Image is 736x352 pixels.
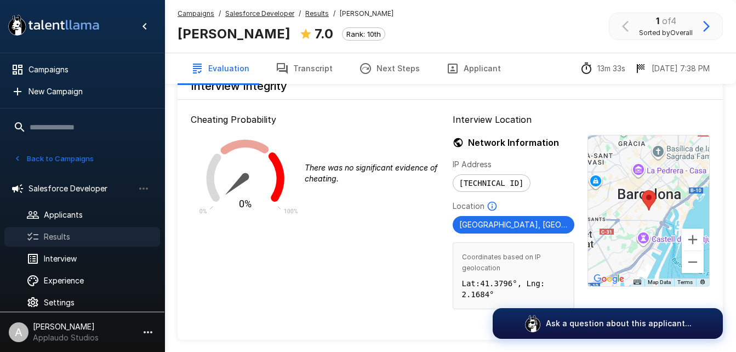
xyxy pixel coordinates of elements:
span: Sorted by Overall [639,27,693,38]
button: Ask a question about this applicant... [493,308,723,339]
div: The time between starting and completing the interview [580,62,625,75]
p: Cheating Probability [191,113,448,126]
u: Results [305,9,329,18]
b: 1 [656,15,659,26]
span: / [333,8,335,19]
button: Applicant [433,53,514,84]
span: Coordinates based on IP geolocation [462,252,566,274]
i: There was no significant evidence of cheating. [305,163,437,183]
p: Interview Location [453,113,710,126]
u: Campaigns [178,9,214,18]
text: 100% [284,208,298,214]
a: Open this area in Google Maps (opens a new window) [591,272,627,286]
img: logo_glasses@2x.png [524,315,541,332]
b: [PERSON_NAME] [178,26,290,42]
span: / [299,8,301,19]
span: [PERSON_NAME] [340,8,393,19]
span: [GEOGRAPHIC_DATA], [GEOGRAPHIC_DATA] ES [453,220,575,229]
p: Ask a question about this applicant... [546,318,692,329]
button: Evaluation [178,53,263,84]
button: Zoom out [682,251,704,273]
span: [TECHNICAL_ID] [453,179,530,188]
div: The date and time when the interview was completed [634,62,710,75]
text: 0% [199,208,207,214]
b: 7.0 [315,26,333,42]
a: Report errors in the road map or imagery to Google [699,279,706,285]
p: Location [453,201,484,212]
button: Keyboard shortcuts [634,279,641,286]
img: Google [591,272,627,286]
button: Next Steps [346,53,433,84]
span: Rank: 10th [343,30,385,38]
button: Zoom in [682,229,704,251]
h6: Interview Integrity [178,77,723,95]
text: 0% [239,198,252,209]
a: Terms (opens in new tab) [677,279,693,285]
p: IP Address [453,159,575,170]
svg: Based on IP Address and not guaranteed to be accurate [487,201,498,212]
p: 13m 33s [597,63,625,74]
button: Transcript [263,53,346,84]
p: [DATE] 7:38 PM [652,63,710,74]
h6: Network Information [453,135,575,150]
span: / [219,8,221,19]
u: Salesforce Developer [225,9,294,18]
p: Lat: 41.3796 °, Lng: 2.1684 ° [462,278,566,300]
span: of 4 [662,15,676,26]
button: Map Data [648,279,671,286]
